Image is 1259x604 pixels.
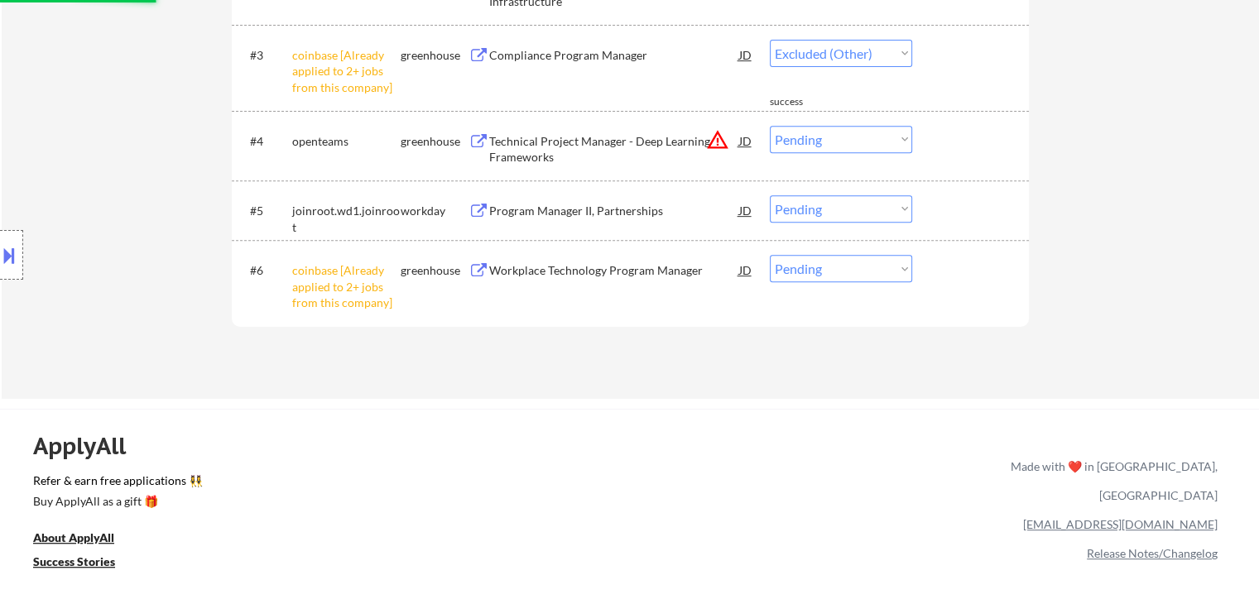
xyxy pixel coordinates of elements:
div: workday [401,203,469,219]
div: Made with ❤️ in [GEOGRAPHIC_DATA], [GEOGRAPHIC_DATA] [1004,452,1218,510]
div: JD [738,40,754,70]
div: success [770,95,836,109]
div: #3 [250,47,279,64]
div: openteams [292,133,401,150]
div: coinbase [Already applied to 2+ jobs from this company] [292,47,401,96]
u: About ApplyAll [33,530,114,544]
div: Compliance Program Manager [489,47,739,64]
div: Technical Project Manager - Deep Learning Frameworks [489,133,739,165]
button: warning_amber [706,128,729,151]
div: Workplace Technology Program Manager [489,262,739,279]
div: coinbase [Already applied to 2+ jobs from this company] [292,262,401,311]
a: Refer & earn free applications 👯‍♀️ [33,475,665,492]
div: JD [738,195,754,225]
div: Program Manager II, Partnerships [489,203,739,219]
div: JD [738,255,754,285]
a: About ApplyAll [33,529,137,549]
a: Release Notes/Changelog [1087,546,1218,560]
a: [EMAIL_ADDRESS][DOMAIN_NAME] [1023,517,1218,531]
div: greenhouse [401,47,469,64]
u: Success Stories [33,554,115,568]
div: JD [738,126,754,156]
div: joinroot.wd1.joinroot [292,203,401,235]
div: ApplyAll [33,432,145,460]
a: Buy ApplyAll as a gift 🎁 [33,492,199,513]
div: greenhouse [401,133,469,150]
div: Buy ApplyAll as a gift 🎁 [33,496,199,507]
div: greenhouse [401,262,469,279]
a: Success Stories [33,553,137,573]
